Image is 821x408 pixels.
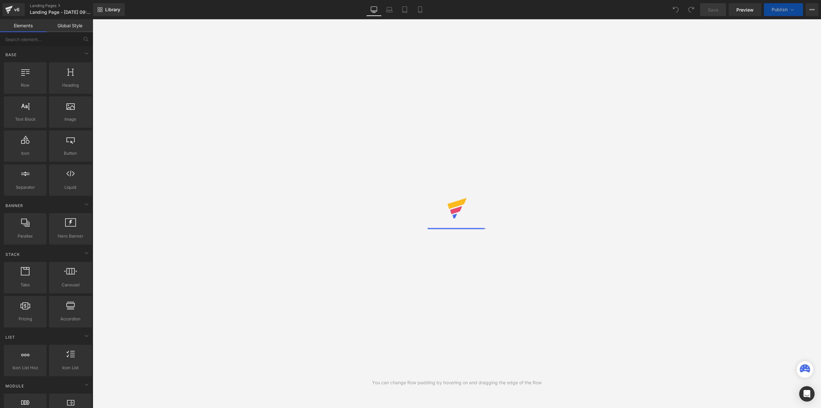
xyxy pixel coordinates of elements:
[6,184,45,191] span: Separator
[5,203,24,209] span: Banner
[51,364,90,371] span: Icon List
[729,3,761,16] a: Preview
[5,334,16,340] span: List
[51,282,90,288] span: Carousel
[6,316,45,322] span: Pricing
[6,282,45,288] span: Tabs
[6,150,45,157] span: Icon
[13,5,21,14] div: v6
[93,3,125,16] a: New Library
[772,7,788,12] span: Publish
[736,6,754,13] span: Preview
[3,3,25,16] a: v6
[30,10,91,15] span: Landing Page - [DATE] 09:11:50
[764,3,803,16] button: Publish
[105,7,120,13] span: Library
[51,233,90,239] span: Hero Banner
[372,379,542,386] div: You can change Row padding by hovering on and dragging the edge of the Row
[799,386,815,402] div: Open Intercom Messenger
[806,3,818,16] button: More
[669,3,682,16] button: Undo
[685,3,698,16] button: Redo
[5,52,17,58] span: Base
[382,3,397,16] a: Laptop
[6,82,45,89] span: Row
[708,6,718,13] span: Save
[47,19,93,32] a: Global Style
[51,316,90,322] span: Accordion
[366,3,382,16] a: Desktop
[412,3,428,16] a: Mobile
[51,150,90,157] span: Button
[397,3,412,16] a: Tablet
[51,82,90,89] span: Heading
[5,251,21,257] span: Stack
[30,3,104,8] a: Landing Pages
[5,383,25,389] span: Module
[6,116,45,123] span: Text Block
[51,184,90,191] span: Liquid
[51,116,90,123] span: Image
[6,364,45,371] span: Icon List Hoz
[6,233,45,239] span: Parallax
